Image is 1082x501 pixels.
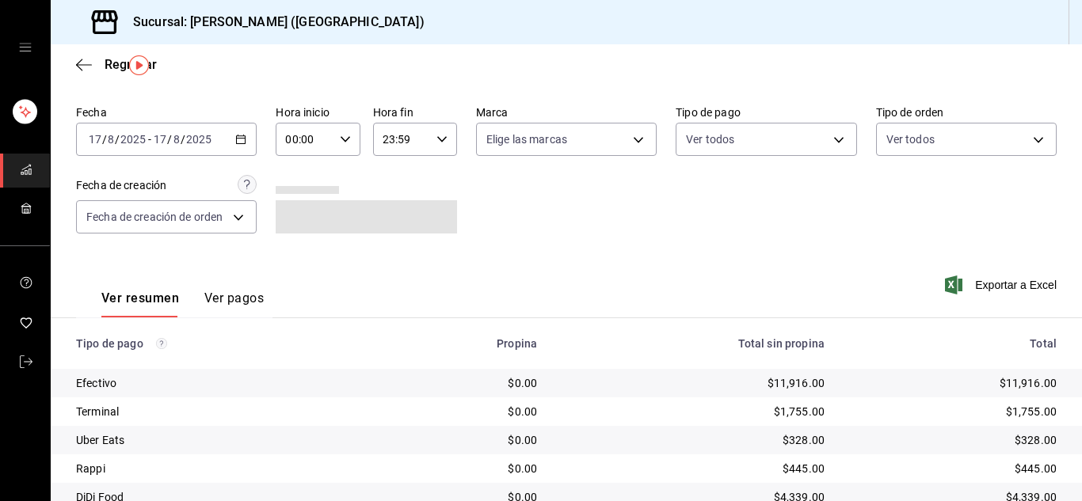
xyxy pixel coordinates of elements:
[276,107,360,118] label: Hora inicio
[876,107,1057,118] label: Tipo de orden
[562,461,825,476] div: $445.00
[886,131,935,147] span: Ver todos
[115,133,120,146] span: /
[181,133,185,146] span: /
[76,107,257,118] label: Fecha
[88,133,102,146] input: --
[486,131,567,147] span: Elige las marcas
[394,337,537,350] div: Propina
[173,133,181,146] input: --
[76,177,166,194] div: Fecha de creación
[476,107,657,118] label: Marca
[850,375,1057,391] div: $11,916.00
[562,404,825,419] div: $1,755.00
[948,275,1057,294] button: Exportar a Excel
[101,290,264,317] div: navigation tabs
[394,404,537,419] div: $0.00
[102,133,107,146] span: /
[76,432,368,448] div: Uber Eats
[562,375,825,391] div: $11,916.00
[148,133,151,146] span: -
[76,57,157,72] button: Regresar
[76,461,368,476] div: Rappi
[86,209,223,225] span: Fecha de creación de orden
[373,107,457,118] label: Hora fin
[101,290,179,317] button: Ver resumen
[686,131,734,147] span: Ver todos
[105,57,157,72] span: Regresar
[562,432,825,448] div: $328.00
[120,133,147,146] input: ----
[185,133,212,146] input: ----
[120,13,425,32] h3: Sucursal: [PERSON_NAME] ([GEOGRAPHIC_DATA])
[76,404,368,419] div: Terminal
[394,375,537,391] div: $0.00
[76,375,368,391] div: Efectivo
[156,338,167,349] svg: Los pagos realizados con Pay y otras terminales son montos brutos.
[394,432,537,448] div: $0.00
[676,107,856,118] label: Tipo de pago
[153,133,167,146] input: --
[76,337,368,350] div: Tipo de pago
[850,404,1057,419] div: $1,755.00
[19,41,32,54] button: open drawer
[850,461,1057,476] div: $445.00
[394,461,537,476] div: $0.00
[850,432,1057,448] div: $328.00
[167,133,172,146] span: /
[204,290,264,317] button: Ver pagos
[850,337,1057,350] div: Total
[129,55,149,75] img: Tooltip marker
[107,133,115,146] input: --
[562,337,825,350] div: Total sin propina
